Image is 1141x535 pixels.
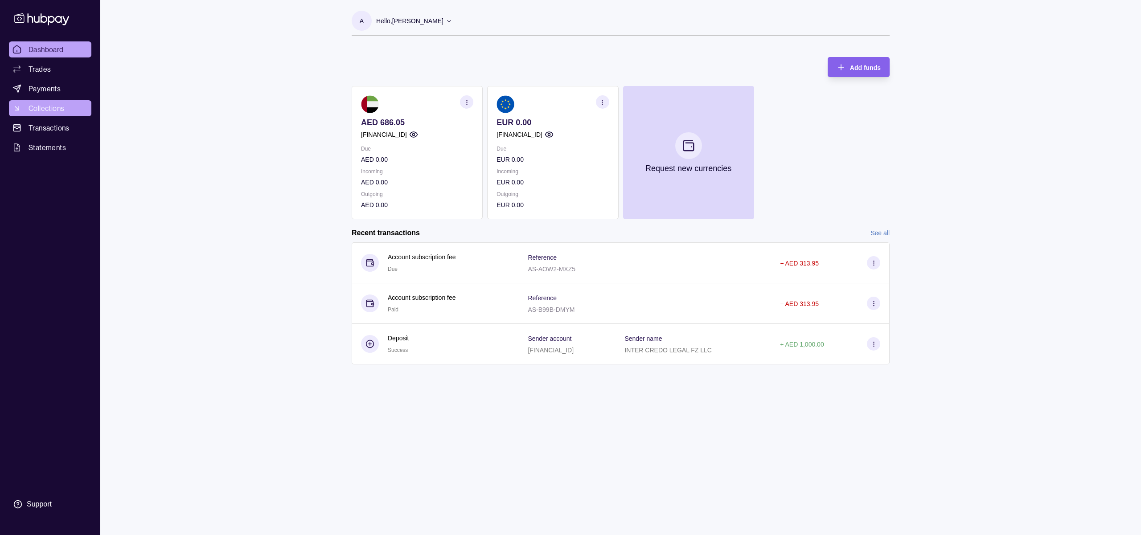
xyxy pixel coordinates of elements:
[780,260,819,267] p: − AED 313.95
[497,130,542,139] p: [FINANCIAL_ID]
[828,57,890,77] button: Add funds
[388,306,398,313] span: Paid
[9,100,91,116] a: Collections
[497,177,609,187] p: EUR 0.00
[27,499,52,509] div: Support
[497,189,609,199] p: Outgoing
[29,142,66,153] span: Statements
[388,347,408,353] span: Success
[360,16,364,26] p: A
[624,335,662,342] p: Sender name
[870,228,890,238] a: See all
[497,155,609,164] p: EUR 0.00
[645,163,731,173] p: Request new currencies
[29,64,51,74] span: Trades
[361,130,407,139] p: [FINANCIAL_ID]
[780,341,824,348] p: + AED 1,000.00
[388,333,409,343] p: Deposit
[9,81,91,97] a: Payments
[376,16,443,26] p: Hello, [PERSON_NAME]
[850,64,881,71] span: Add funds
[9,41,91,57] a: Dashboard
[9,139,91,155] a: Statements
[29,123,70,133] span: Transactions
[528,294,557,302] p: Reference
[361,144,473,154] p: Due
[9,120,91,136] a: Transactions
[361,95,379,113] img: ae
[497,144,609,154] p: Due
[497,167,609,176] p: Incoming
[361,177,473,187] p: AED 0.00
[528,254,557,261] p: Reference
[361,167,473,176] p: Incoming
[352,228,420,238] h2: Recent transactions
[497,200,609,210] p: EUR 0.00
[623,86,754,219] button: Request new currencies
[9,495,91,514] a: Support
[624,347,712,354] p: INTER CREDO LEGAL FZ LLC
[388,266,398,272] span: Due
[528,335,571,342] p: Sender account
[497,118,609,127] p: EUR 0.00
[528,347,574,354] p: [FINANCIAL_ID]
[9,61,91,77] a: Trades
[388,252,456,262] p: Account subscription fee
[361,189,473,199] p: Outgoing
[29,103,64,114] span: Collections
[29,83,61,94] span: Payments
[361,155,473,164] p: AED 0.00
[29,44,64,55] span: Dashboard
[497,95,514,113] img: eu
[361,200,473,210] p: AED 0.00
[361,118,473,127] p: AED 686.05
[528,306,575,313] p: AS-B99B-DMYM
[388,293,456,302] p: Account subscription fee
[780,300,819,307] p: − AED 313.95
[528,265,575,273] p: AS-AOW2-MXZ5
